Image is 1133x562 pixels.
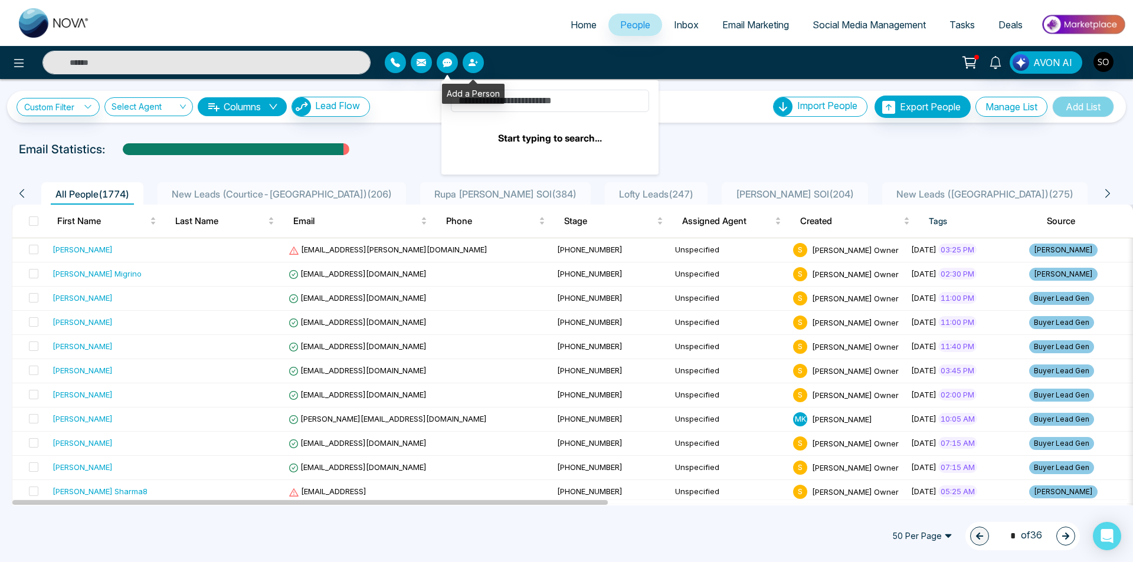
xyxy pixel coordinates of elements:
[287,97,370,117] a: Lead FlowLead Flow
[166,205,284,238] th: Last Name
[791,205,919,238] th: Created
[1013,54,1029,71] img: Lead Flow
[1029,485,1098,498] span: [PERSON_NAME]
[1010,51,1082,74] button: AVON AI
[53,244,113,255] div: [PERSON_NAME]
[1003,528,1042,544] span: of 36
[571,19,597,31] span: Home
[670,480,788,504] td: Unspecified
[793,243,807,257] span: S
[670,238,788,262] td: Unspecified
[884,527,961,545] span: 50 Per Page
[557,487,623,496] span: [PHONE_NUMBER]
[710,14,801,36] a: Email Marketing
[911,414,936,423] span: [DATE]
[293,214,418,228] span: Email
[812,438,899,448] span: [PERSON_NAME] Owner
[812,245,899,254] span: [PERSON_NAME] Owner
[911,462,936,472] span: [DATE]
[938,340,977,352] span: 11:40 PM
[53,413,113,425] div: [PERSON_NAME]
[289,341,427,351] span: [EMAIL_ADDRESS][DOMAIN_NAME]
[289,293,427,303] span: [EMAIL_ADDRESS][DOMAIN_NAME]
[1029,268,1098,281] span: [PERSON_NAME]
[289,317,427,327] span: [EMAIL_ADDRESS][DOMAIN_NAME]
[17,98,100,116] a: Custom Filter
[812,293,899,303] span: [PERSON_NAME] Owner
[620,19,650,31] span: People
[812,317,899,327] span: [PERSON_NAME] Owner
[1029,413,1094,426] span: Buyer Lead Gen
[987,14,1034,36] a: Deals
[938,316,977,328] span: 11:00 PM
[670,407,788,432] td: Unspecified
[793,388,807,402] span: S
[57,214,148,228] span: First Name
[557,317,623,327] span: [PHONE_NUMBER]
[557,293,623,303] span: [PHONE_NUMBER]
[938,364,977,376] span: 03:45 PM
[1093,52,1114,72] img: User Avatar
[938,389,977,400] span: 02:00 PM
[198,97,287,116] button: Columnsdown
[289,245,487,254] span: [EMAIL_ADDRESS][PERSON_NAME][DOMAIN_NAME]
[949,19,975,31] span: Tasks
[48,205,166,238] th: First Name
[19,140,105,158] p: Email Statistics:
[911,245,936,254] span: [DATE]
[812,366,899,375] span: [PERSON_NAME] Owner
[812,341,899,351] span: [PERSON_NAME] Owner
[911,293,936,303] span: [DATE]
[793,291,807,305] span: S
[875,96,971,118] button: Export People
[289,390,427,399] span: [EMAIL_ADDRESS][DOMAIN_NAME]
[938,244,977,255] span: 03:25 PM
[938,268,977,280] span: 02:30 PM
[1029,316,1094,329] span: Buyer Lead Gen
[1029,389,1094,402] span: Buyer Lead Gen
[292,97,311,116] img: Lead Flow
[289,269,427,278] span: [EMAIL_ADDRESS][DOMAIN_NAME]
[53,340,113,352] div: [PERSON_NAME]
[911,438,936,448] span: [DATE]
[812,487,899,496] span: [PERSON_NAME] Owner
[998,19,1023,31] span: Deals
[911,317,936,327] span: [DATE]
[673,205,791,238] th: Assigned Agent
[812,462,899,472] span: [PERSON_NAME] Owner
[557,269,623,278] span: [PHONE_NUMBER]
[289,438,427,448] span: [EMAIL_ADDRESS][DOMAIN_NAME]
[557,438,623,448] span: [PHONE_NUMBER]
[793,412,807,426] span: M K
[911,341,936,351] span: [DATE]
[911,487,936,496] span: [DATE]
[682,214,772,228] span: Assigned Agent
[608,14,662,36] a: People
[1029,244,1098,257] span: [PERSON_NAME]
[670,262,788,287] td: Unspecified
[938,485,977,497] span: 05:25 AM
[670,432,788,456] td: Unspecified
[557,462,623,472] span: [PHONE_NUMBER]
[731,188,859,200] span: [PERSON_NAME] SOI ( 204 )
[292,97,370,117] button: Lead Flow
[674,19,699,31] span: Inbox
[911,390,936,399] span: [DATE]
[793,340,807,354] span: S
[938,413,977,425] span: 10:05 AM
[53,292,113,304] div: [PERSON_NAME]
[911,366,936,375] span: [DATE]
[670,456,788,480] td: Unspecified
[498,132,602,144] b: Start typing to search...
[53,485,148,497] div: [PERSON_NAME] Sharma8
[938,437,977,449] span: 07:15 AM
[430,188,581,200] span: Rupa [PERSON_NAME] SOI ( 384 )
[793,436,807,451] span: S
[662,14,710,36] a: Inbox
[289,487,366,496] span: [EMAIL_ADDRESS]
[442,84,505,104] div: Add a Person
[801,14,938,36] a: Social Media Management
[51,188,134,200] span: All People ( 1774 )
[557,245,623,254] span: [PHONE_NUMBER]
[800,214,900,228] span: Created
